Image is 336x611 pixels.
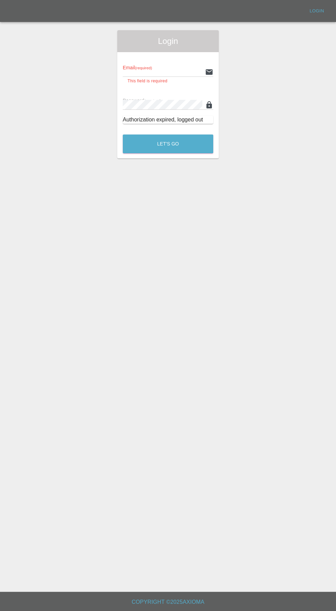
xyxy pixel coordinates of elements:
[128,78,208,85] p: This field is required
[123,134,213,153] button: Let's Go
[306,6,328,16] a: Login
[123,116,213,124] div: Authorization expired, logged out
[123,98,161,103] span: Password
[123,36,213,47] span: Login
[5,597,331,607] h6: Copyright © 2025 Axioma
[123,65,152,70] span: Email
[144,99,161,103] small: (required)
[135,66,152,70] small: (required)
